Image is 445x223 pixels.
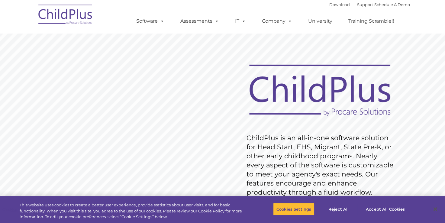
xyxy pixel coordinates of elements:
[329,2,350,7] a: Download
[342,15,400,27] a: Training Scramble!!
[329,2,410,7] font: |
[320,203,357,215] button: Reject All
[247,134,396,197] rs-layer: ChildPlus is an all-in-one software solution for Head Start, EHS, Migrant, State Pre-K, or other ...
[130,15,170,27] a: Software
[429,202,442,216] button: Close
[363,203,408,215] button: Accept All Cookies
[229,15,252,27] a: IT
[174,15,225,27] a: Assessments
[20,202,245,220] div: This website uses cookies to create a better user experience, provide statistics about user visit...
[256,15,298,27] a: Company
[302,15,338,27] a: University
[374,2,410,7] a: Schedule A Demo
[273,203,314,215] button: Cookies Settings
[35,0,96,31] img: ChildPlus by Procare Solutions
[357,2,373,7] a: Support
